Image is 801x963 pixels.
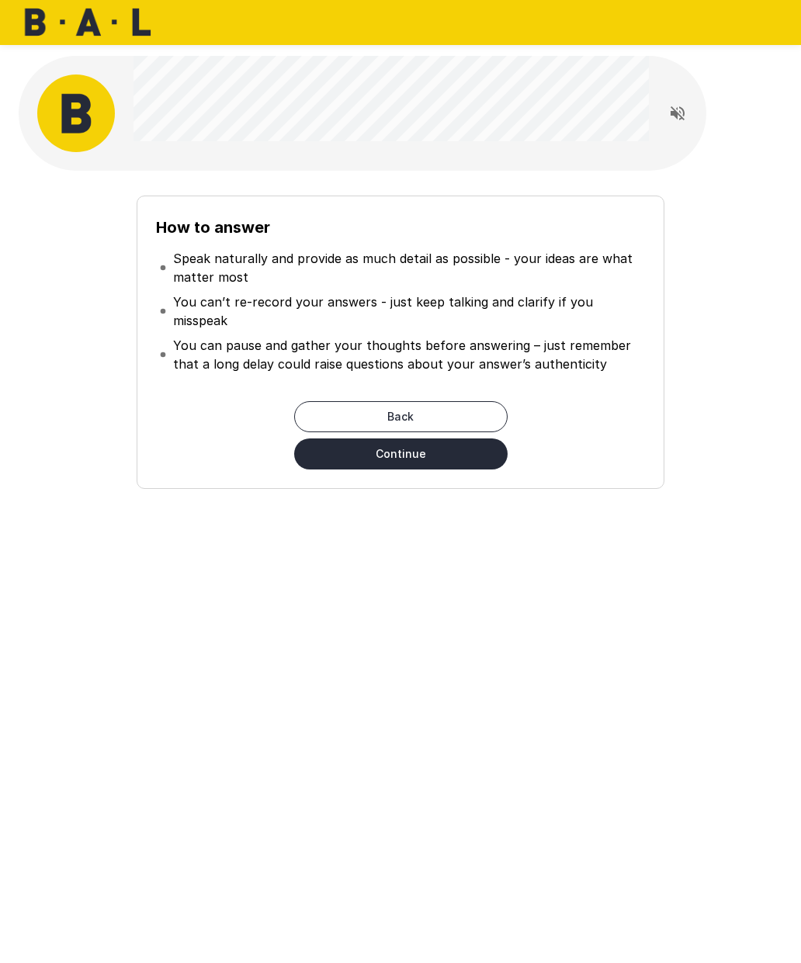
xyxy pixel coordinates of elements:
button: Read questions aloud [662,98,693,129]
button: Continue [294,438,508,469]
p: You can’t re-record your answers - just keep talking and clarify if you misspeak [173,293,641,330]
img: bal_avatar.png [37,74,115,152]
button: Back [294,401,508,432]
b: How to answer [156,218,270,237]
p: You can pause and gather your thoughts before answering – just remember that a long delay could r... [173,336,641,373]
p: Speak naturally and provide as much detail as possible - your ideas are what matter most [173,249,641,286]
